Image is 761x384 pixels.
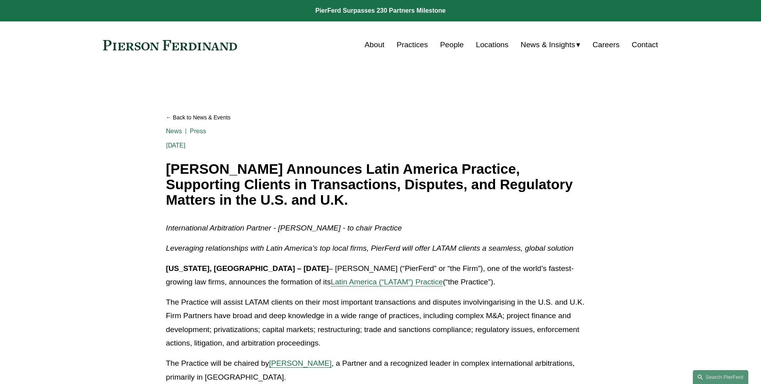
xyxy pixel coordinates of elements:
a: Contact [632,37,658,52]
a: Back to News & Events [166,111,595,125]
a: People [440,37,464,52]
a: Latin America (“LATAM”) Practice [331,278,443,286]
p: The Practice will be chaired by , a Partner and a recognized leader in complex international arbi... [166,357,595,384]
a: Press [190,127,206,135]
a: Careers [593,37,620,52]
p: The Practice will assist LATAM clients on their most important transactions and disputes involvin... [166,296,595,350]
span: [DATE] [166,142,186,149]
p: – [PERSON_NAME] (“PierFerd” or “the Firm”), one of the world’s fastest-growing law firms, announc... [166,262,595,289]
em: International Arbitration Partner - [PERSON_NAME] - to chair Practice [166,224,402,232]
a: News [166,127,182,135]
a: Search this site [693,370,748,384]
em: Leveraging relationships with Latin America’s top local firms, PierFerd will offer LATAM clients ... [166,244,574,252]
span: News & Insights [521,38,576,52]
a: About [365,37,384,52]
a: Locations [476,37,509,52]
a: Practices [397,37,428,52]
a: folder dropdown [521,37,581,52]
h1: [PERSON_NAME] Announces Latin America Practice, Supporting Clients in Transactions, Disputes, and... [166,161,595,207]
a: [PERSON_NAME] [269,359,332,367]
strong: [US_STATE], [GEOGRAPHIC_DATA] – [DATE] [166,264,329,273]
